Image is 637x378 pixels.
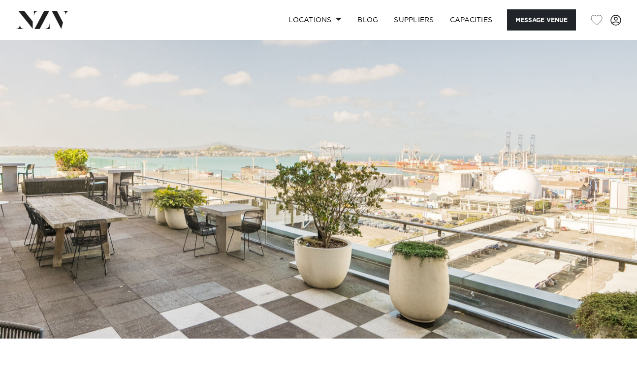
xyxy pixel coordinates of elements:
button: Message Venue [507,9,576,31]
a: Capacities [442,9,501,31]
a: BLOG [350,9,386,31]
a: SUPPLIERS [386,9,442,31]
img: nzv-logo.png [16,11,69,29]
a: Locations [281,9,350,31]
